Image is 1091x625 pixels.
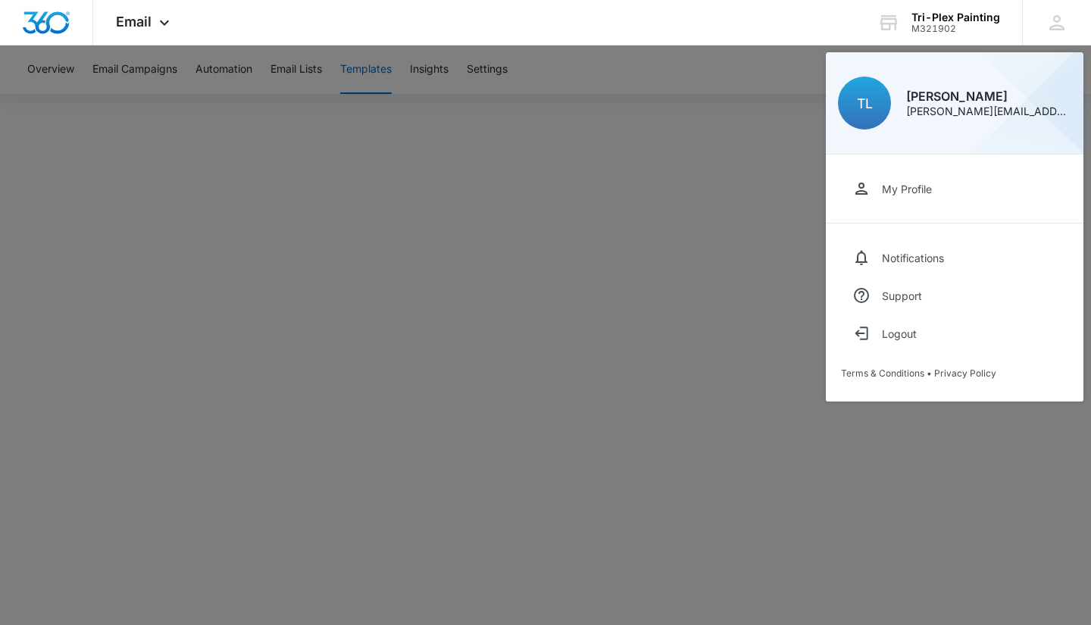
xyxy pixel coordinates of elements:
[911,11,1000,23] div: account name
[911,23,1000,34] div: account id
[906,106,1071,117] div: [PERSON_NAME][EMAIL_ADDRESS][DOMAIN_NAME]
[857,95,873,111] span: TL
[841,367,1068,379] div: •
[841,314,1068,352] button: Logout
[934,367,996,379] a: Privacy Policy
[116,14,152,30] span: Email
[841,239,1068,277] a: Notifications
[882,183,932,195] div: My Profile
[882,327,917,340] div: Logout
[906,90,1071,102] div: [PERSON_NAME]
[882,289,922,302] div: Support
[882,252,944,264] div: Notifications
[841,277,1068,314] a: Support
[841,170,1068,208] a: My Profile
[841,367,924,379] a: Terms & Conditions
